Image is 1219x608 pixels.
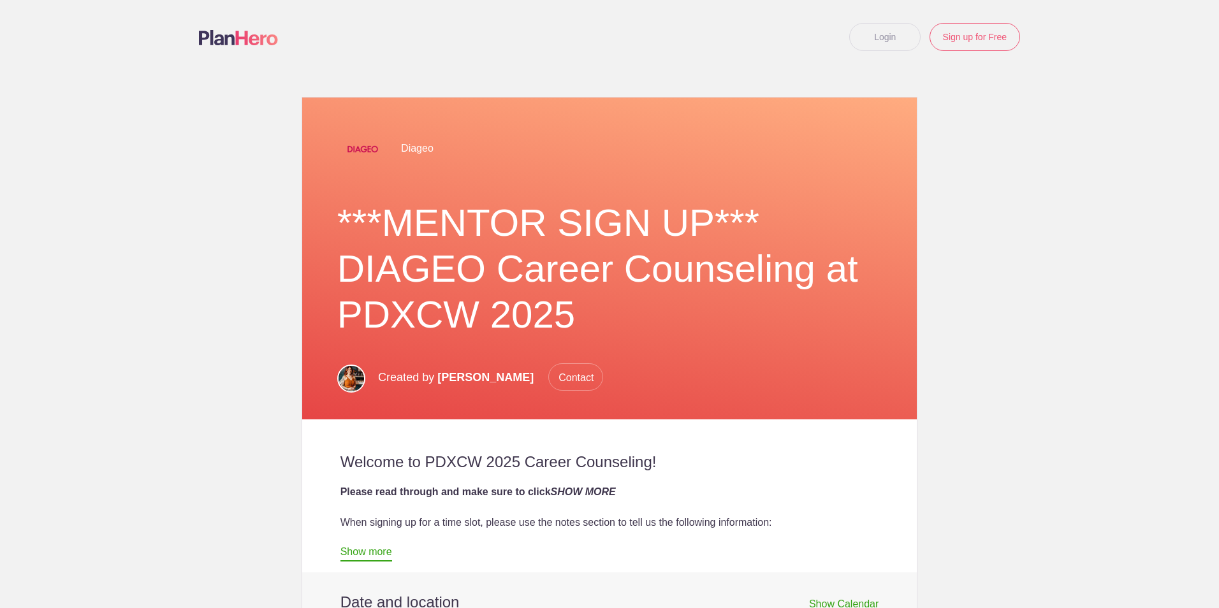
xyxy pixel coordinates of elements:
p: Created by [378,363,603,391]
img: Untitled design [337,124,388,175]
img: Logo main planhero [199,30,278,45]
img: Headshot 2023.1 [337,365,365,393]
strong: Please read through and make sure to click [340,486,616,497]
span: [PERSON_NAME] [437,371,534,384]
h2: Welcome to PDXCW 2025 Career Counseling! [340,452,879,472]
em: SHOW MORE [551,486,616,497]
a: Sign up for Free [930,23,1020,51]
a: Show more [340,546,392,561]
a: Login [849,23,921,51]
div: When signing up for a time slot, please use the notes section to tell us the following information: [340,515,879,530]
span: Contact [548,363,603,391]
h1: ***MENTOR SIGN UP*** DIAGEO Career Counseling at PDXCW 2025 [337,200,882,338]
div: Diageo [337,123,882,175]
